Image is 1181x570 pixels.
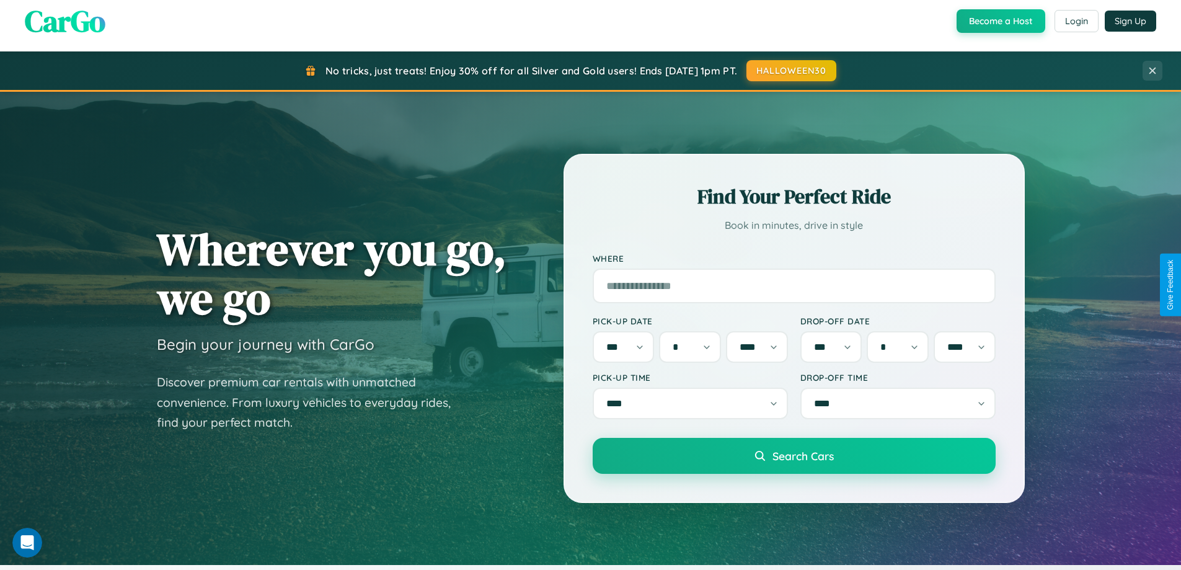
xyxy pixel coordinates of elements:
label: Pick-up Date [593,316,788,326]
h2: Find Your Perfect Ride [593,183,996,210]
span: Search Cars [772,449,834,463]
iframe: Intercom live chat [12,528,42,558]
div: Give Feedback [1166,260,1175,310]
p: Book in minutes, drive in style [593,216,996,234]
button: Become a Host [957,9,1045,33]
p: Discover premium car rentals with unmatched convenience. From luxury vehicles to everyday rides, ... [157,372,467,433]
h1: Wherever you go, we go [157,225,506,323]
label: Where [593,253,996,264]
button: Login [1055,10,1099,32]
label: Drop-off Date [800,316,996,326]
button: Sign Up [1105,11,1156,32]
span: No tricks, just treats! Enjoy 30% off for all Silver and Gold users! Ends [DATE] 1pm PT. [325,65,737,77]
h3: Begin your journey with CarGo [157,335,374,354]
span: CarGo [25,1,105,42]
label: Drop-off Time [800,372,996,383]
label: Pick-up Time [593,372,788,383]
button: HALLOWEEN30 [746,60,836,81]
button: Search Cars [593,438,996,474]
